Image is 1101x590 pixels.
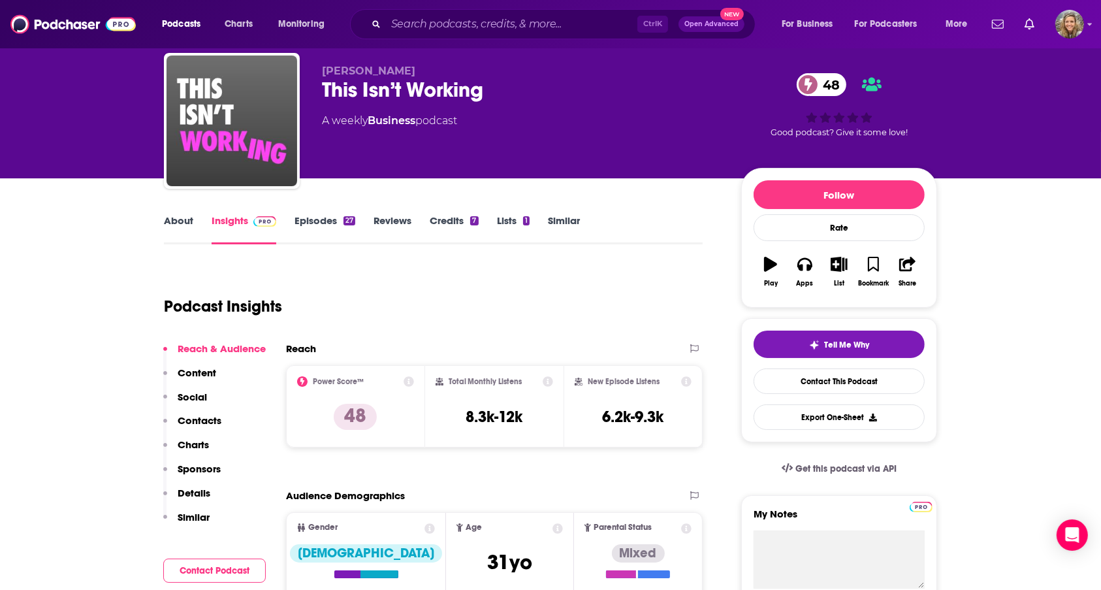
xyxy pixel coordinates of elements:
span: For Business [782,15,833,33]
div: Bookmark [858,280,889,287]
div: 1 [523,216,530,225]
div: Mixed [612,544,665,563]
button: tell me why sparkleTell Me Why [754,331,925,358]
span: Age [466,523,482,532]
button: Reach & Audience [163,342,266,367]
button: Apps [788,248,822,295]
button: Bookmark [856,248,890,295]
p: Contacts [178,414,221,427]
a: 48 [797,73,846,96]
h2: Total Monthly Listens [449,377,522,386]
a: Show notifications dropdown [1019,13,1040,35]
a: Episodes27 [295,214,355,244]
h3: 8.3k-12k [466,407,522,427]
span: Get this podcast via API [795,463,897,474]
a: Lists1 [497,214,530,244]
h2: Power Score™ [313,377,364,386]
p: Social [178,391,207,403]
img: Podchaser - Follow, Share and Rate Podcasts [10,12,136,37]
a: Similar [548,214,580,244]
a: About [164,214,193,244]
button: open menu [846,14,936,35]
a: Charts [216,14,261,35]
span: Gender [308,523,338,532]
span: Podcasts [162,15,200,33]
button: Sponsors [163,463,221,487]
button: List [822,248,856,295]
img: Podchaser Pro [253,216,276,227]
a: Get this podcast via API [771,453,907,485]
span: 31 yo [487,549,532,575]
p: Details [178,487,210,499]
a: Pro website [910,500,933,512]
div: Rate [754,214,925,241]
a: Contact This Podcast [754,369,925,394]
button: open menu [936,14,984,35]
span: New [720,8,744,20]
button: Follow [754,180,925,209]
button: Similar [163,511,210,535]
img: Podchaser Pro [910,502,933,512]
img: User Profile [1055,10,1084,39]
a: Reviews [374,214,411,244]
div: 48Good podcast? Give it some love! [741,65,937,146]
div: 27 [343,216,355,225]
span: Good podcast? Give it some love! [771,127,908,137]
button: Charts [163,438,209,463]
p: Charts [178,438,209,451]
p: Reach & Audience [178,342,266,355]
a: Business [368,114,415,127]
span: 48 [810,73,846,96]
span: Open Advanced [684,21,739,27]
div: A weekly podcast [322,113,457,129]
button: Show profile menu [1055,10,1084,39]
div: List [834,280,844,287]
span: Tell Me Why [825,340,870,350]
p: Sponsors [178,463,221,475]
button: open menu [269,14,342,35]
a: InsightsPodchaser Pro [212,214,276,244]
button: Contact Podcast [163,559,266,583]
h3: 6.2k-9.3k [603,407,664,427]
div: Open Intercom Messenger [1057,519,1088,551]
img: tell me why sparkle [809,340,820,350]
h2: Reach [286,342,316,355]
h1: Podcast Insights [164,297,282,316]
p: 48 [334,404,377,430]
button: Open AdvancedNew [678,16,744,32]
button: open menu [773,14,850,35]
span: Ctrl K [637,16,668,33]
div: Apps [797,280,814,287]
button: Details [163,487,210,511]
button: Contacts [163,414,221,438]
span: Charts [225,15,253,33]
span: More [946,15,968,33]
span: For Podcasters [855,15,917,33]
p: Content [178,367,216,379]
div: [DEMOGRAPHIC_DATA] [290,544,442,563]
button: Export One-Sheet [754,404,925,430]
div: Search podcasts, credits, & more... [362,9,768,39]
button: Play [754,248,788,295]
img: This Isn’t Working [167,56,297,186]
button: Content [163,367,216,391]
input: Search podcasts, credits, & more... [386,14,637,35]
h2: New Episode Listens [588,377,660,386]
span: [PERSON_NAME] [322,65,415,77]
div: Play [764,280,778,287]
a: Credits7 [430,214,478,244]
label: My Notes [754,508,925,531]
span: Logged in as sallym [1055,10,1084,39]
span: Parental Status [594,523,652,532]
div: 7 [470,216,478,225]
button: Social [163,391,207,415]
a: Show notifications dropdown [987,13,1009,35]
button: Share [891,248,925,295]
span: Monitoring [278,15,325,33]
h2: Audience Demographics [286,489,405,502]
div: Share [899,280,916,287]
p: Similar [178,511,210,523]
button: open menu [153,14,217,35]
